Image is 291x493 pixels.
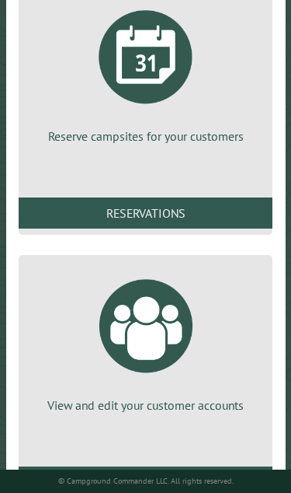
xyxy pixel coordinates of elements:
[37,128,255,145] p: Reserve campsites for your customers
[37,267,255,414] a: View and edit your customer accounts
[37,397,255,414] p: View and edit your customer accounts
[58,476,234,486] small: © Campground Commander LLC. All rights reserved.
[19,198,273,229] a: Reservations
